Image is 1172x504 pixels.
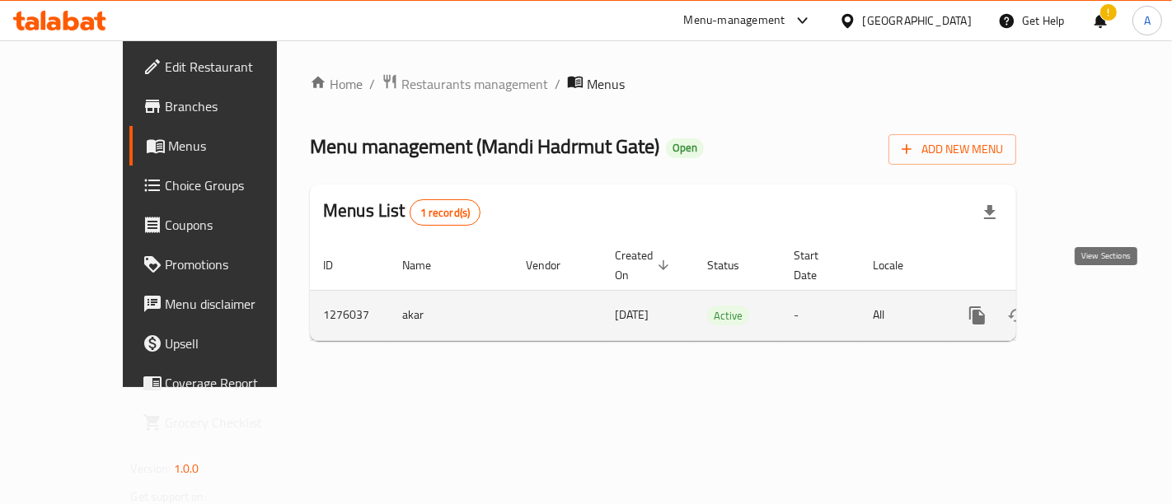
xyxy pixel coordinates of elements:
[794,245,840,285] span: Start Date
[129,403,318,442] a: Grocery Checklist
[369,74,375,94] li: /
[310,240,1129,341] table: enhanced table
[555,74,560,94] li: /
[615,245,674,285] span: Created On
[166,215,305,235] span: Coupons
[958,296,997,335] button: more
[323,255,354,275] span: ID
[615,304,649,325] span: [DATE]
[781,290,860,340] td: -
[129,205,318,245] a: Coupons
[129,86,318,126] a: Branches
[526,255,582,275] span: Vendor
[129,284,318,324] a: Menu disclaimer
[863,12,972,30] div: [GEOGRAPHIC_DATA]
[174,458,199,479] span: 1.0.0
[166,413,305,432] span: Grocery Checklist
[707,306,749,325] span: Active
[310,74,363,94] a: Home
[684,11,785,30] div: Menu-management
[166,334,305,353] span: Upsell
[166,373,305,393] span: Coverage Report
[997,296,1037,335] button: Change Status
[166,96,305,116] span: Branches
[873,255,925,275] span: Locale
[166,175,305,195] span: Choice Groups
[401,74,548,94] span: Restaurants management
[707,306,749,325] div: Active
[166,57,305,77] span: Edit Restaurant
[129,166,318,205] a: Choice Groups
[666,141,704,155] span: Open
[129,47,318,86] a: Edit Restaurant
[310,73,1016,95] nav: breadcrumb
[389,290,513,340] td: akar
[410,205,481,221] span: 1 record(s)
[587,74,625,94] span: Menus
[129,324,318,363] a: Upsell
[707,255,761,275] span: Status
[131,458,171,479] span: Version:
[310,128,659,165] span: Menu management ( Mandi Hadrmut Gate )
[902,139,1003,160] span: Add New Menu
[166,254,305,274] span: Promotions
[888,134,1016,165] button: Add New Menu
[129,363,318,403] a: Coverage Report
[970,193,1010,232] div: Export file
[860,290,945,340] td: All
[402,255,452,275] span: Name
[323,198,481,226] h2: Menus List
[666,138,704,158] div: Open
[382,73,548,95] a: Restaurants management
[129,126,318,166] a: Menus
[166,294,305,314] span: Menu disclaimer
[1144,12,1151,30] span: A
[169,136,305,156] span: Menus
[310,290,389,340] td: 1276037
[945,240,1129,291] th: Actions
[129,245,318,284] a: Promotions
[410,199,481,226] div: Total records count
